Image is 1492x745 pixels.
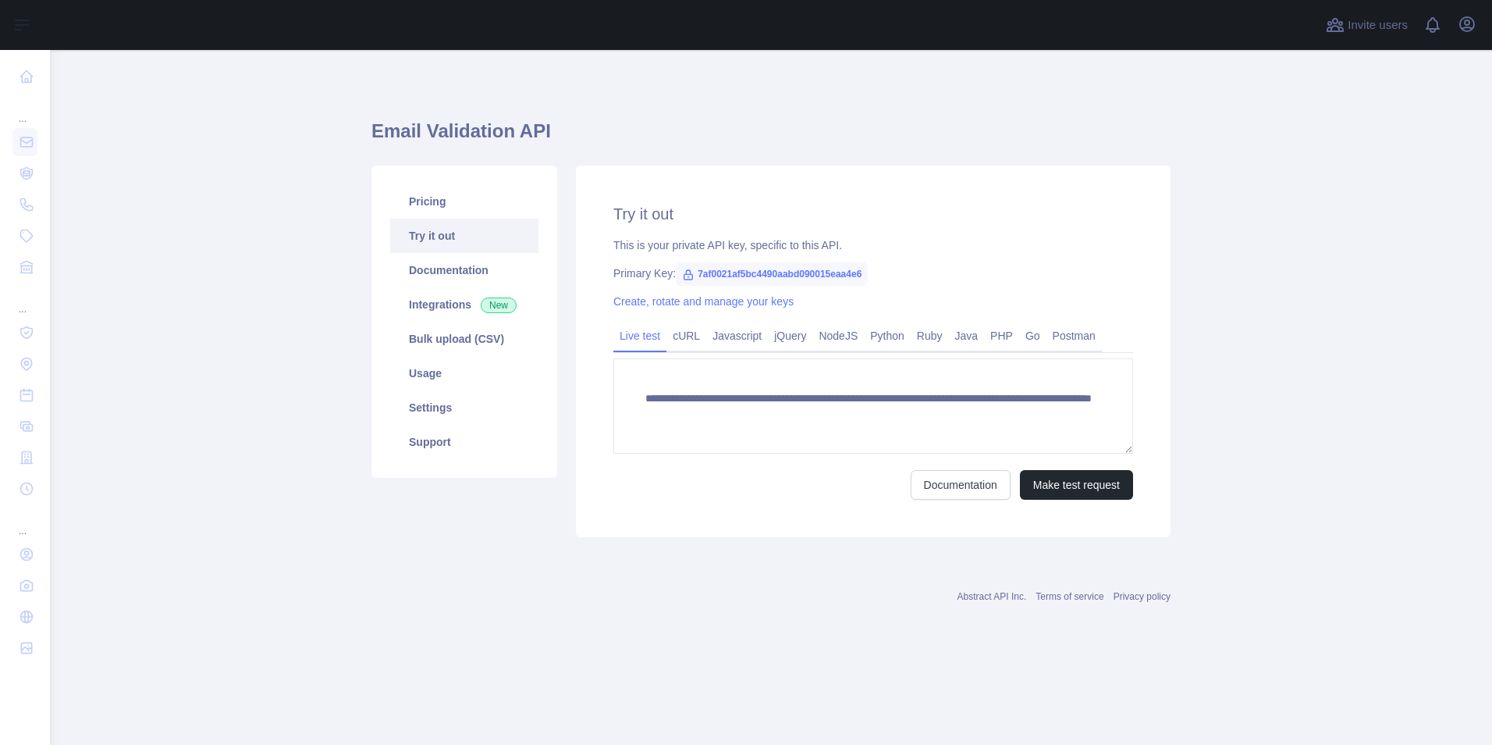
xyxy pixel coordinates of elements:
[676,262,868,286] span: 7af0021af5bc4490aabd090015eaa4e6
[371,119,1171,156] h1: Email Validation API
[1019,323,1046,348] a: Go
[390,390,538,425] a: Settings
[613,203,1133,225] h2: Try it out
[864,323,911,348] a: Python
[1114,591,1171,602] a: Privacy policy
[390,184,538,219] a: Pricing
[613,237,1133,253] div: This is your private API key, specific to this API.
[706,323,768,348] a: Javascript
[911,470,1011,500] a: Documentation
[390,322,538,356] a: Bulk upload (CSV)
[613,266,1133,281] div: Primary Key:
[390,356,538,390] a: Usage
[613,295,794,308] a: Create, rotate and manage your keys
[984,323,1019,348] a: PHP
[1036,591,1103,602] a: Terms of service
[949,323,985,348] a: Java
[911,323,949,348] a: Ruby
[768,323,812,348] a: jQuery
[12,94,37,125] div: ...
[12,506,37,537] div: ...
[390,253,538,287] a: Documentation
[481,298,517,313] span: New
[390,287,538,322] a: Integrations New
[812,323,864,348] a: NodeJS
[1020,470,1133,500] button: Make test request
[1348,16,1408,34] span: Invite users
[1323,12,1411,37] button: Invite users
[390,219,538,253] a: Try it out
[390,425,538,459] a: Support
[613,323,666,348] a: Live test
[666,323,706,348] a: cURL
[957,591,1027,602] a: Abstract API Inc.
[12,284,37,315] div: ...
[1046,323,1102,348] a: Postman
